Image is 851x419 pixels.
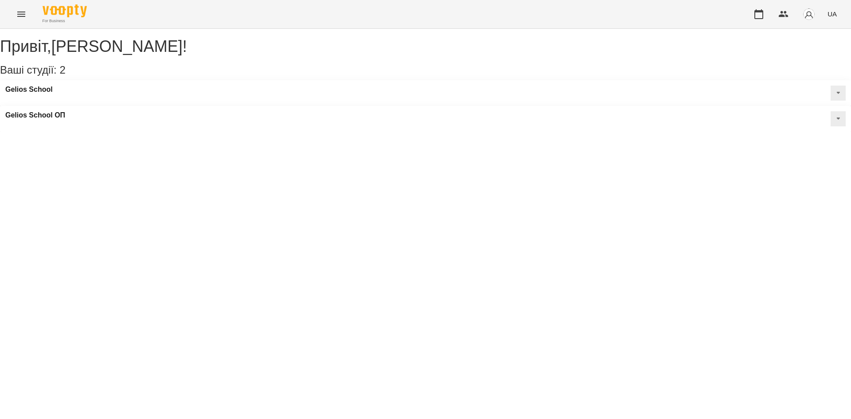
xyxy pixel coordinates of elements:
[43,4,87,17] img: Voopty Logo
[5,111,65,119] a: Gelios School ОП
[803,8,815,20] img: avatar_s.png
[59,64,65,76] span: 2
[824,6,840,22] button: UA
[43,18,87,24] span: For Business
[11,4,32,25] button: Menu
[5,86,53,94] a: Gelios School
[828,9,837,19] span: UA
